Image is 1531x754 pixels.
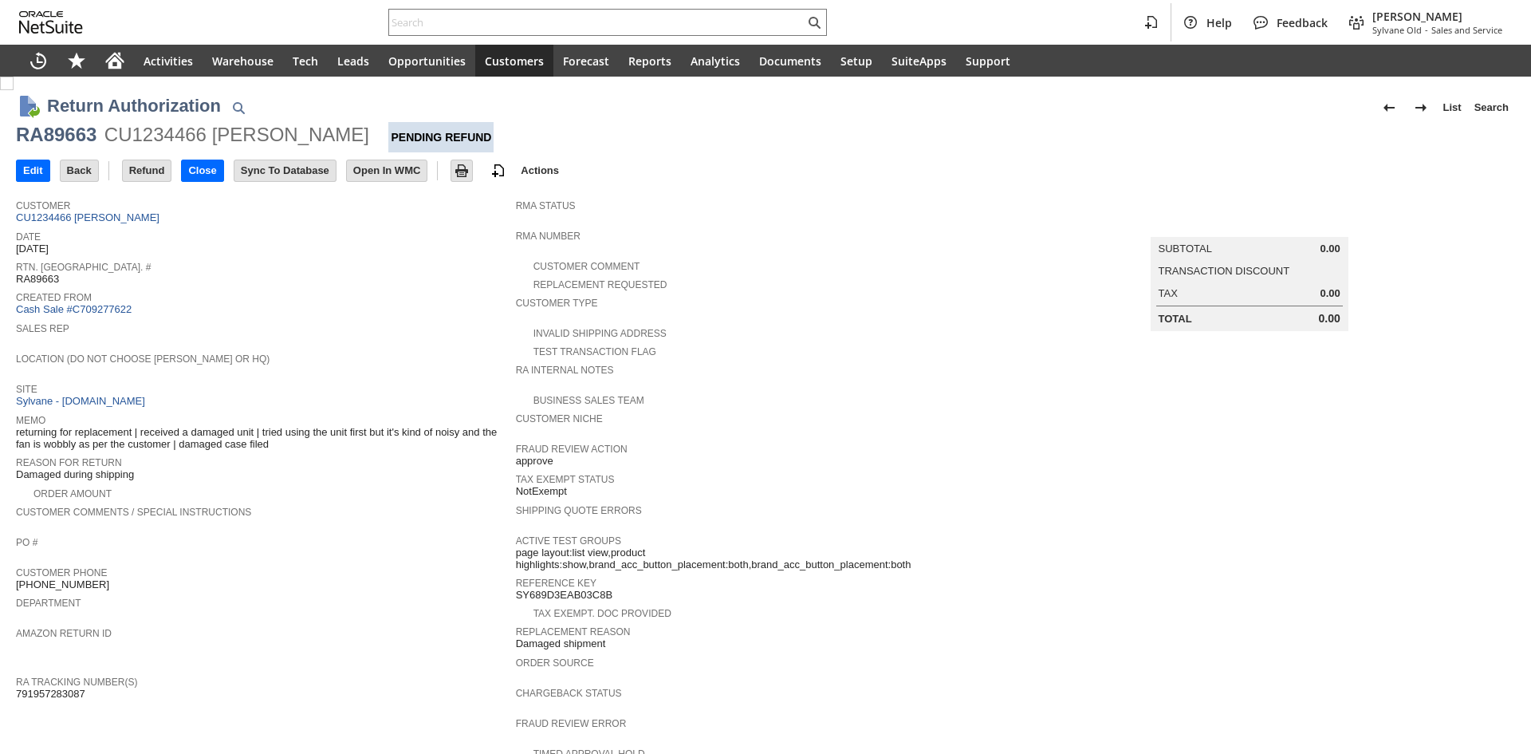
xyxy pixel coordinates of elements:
span: Damaged shipment [516,638,606,650]
a: CU1234466 [PERSON_NAME] [16,211,163,223]
a: Customer Type [516,298,598,309]
svg: Recent Records [29,51,48,70]
svg: Home [105,51,124,70]
span: Sylvane Old [1372,24,1422,36]
span: [PHONE_NUMBER] [16,578,109,591]
a: Customer Comment [533,261,640,272]
input: Refund [123,160,171,181]
span: approve [516,455,553,468]
span: Warehouse [212,53,274,69]
a: Customer Comments / Special Instructions [16,507,251,518]
span: Forecast [563,53,609,69]
a: Customer Niche [516,413,603,424]
a: Forecast [553,45,619,77]
div: Shortcuts [57,45,96,77]
span: SY689D3EAB03C8B [516,589,612,602]
a: Department [16,598,81,609]
a: List [1437,95,1468,120]
img: Print [452,161,471,180]
span: 0.00 [1320,287,1340,300]
a: Test Transaction Flag [533,346,656,357]
a: Tech [283,45,328,77]
img: Next [1411,98,1431,117]
a: Date [16,231,41,243]
div: CU1234466 [PERSON_NAME] [104,122,369,148]
a: Fraud Review Error [516,718,627,729]
input: Open In WMC [347,160,427,181]
a: RMA Number [516,231,581,242]
a: Business Sales Team [533,395,644,406]
a: Search [1468,95,1515,120]
span: Analytics [691,53,740,69]
a: Setup [831,45,882,77]
h1: Return Authorization [47,93,221,119]
a: Site [16,384,37,395]
input: Edit [17,160,49,181]
a: Invalid Shipping Address [533,328,667,339]
input: Back [61,160,98,181]
img: Quick Find [229,98,248,117]
input: Sync To Database [234,160,336,181]
input: Search [389,13,805,32]
span: [DATE] [16,243,49,255]
a: Subtotal [1159,243,1212,255]
span: page layout:list view,product highlights:show,brand_acc_button_placement:both,brand_acc_button_pl... [516,547,1008,571]
span: 0.00 [1319,312,1340,326]
a: Recent Records [19,45,57,77]
span: 791957283087 [16,688,85,701]
a: Transaction Discount [1159,265,1290,277]
span: [PERSON_NAME] [1372,9,1502,24]
a: Sales Rep [16,323,69,334]
a: Total [1159,313,1192,325]
a: PO # [16,537,37,548]
span: Leads [337,53,369,69]
span: RA89663 [16,273,59,286]
a: Active Test Groups [516,535,621,547]
div: RA89663 [16,122,96,148]
a: Fraud Review Action [516,444,628,455]
span: Feedback [1277,15,1328,30]
a: Actions [514,164,565,176]
a: Tax Exempt Status [516,474,615,485]
span: Documents [759,53,821,69]
a: Warehouse [203,45,283,77]
a: Leads [328,45,379,77]
a: RA Internal Notes [516,365,614,376]
span: returning for replacement | received a damaged unit | tried using the unit first but it's kind of... [16,426,508,451]
caption: Summary [1151,211,1348,237]
a: Customer Phone [16,567,107,578]
a: Memo [16,415,45,426]
a: Reason For Return [16,457,122,468]
a: Documents [750,45,831,77]
a: Replacement Requested [533,279,667,290]
span: 0.00 [1320,243,1340,255]
span: Reports [628,53,671,69]
a: Tax Exempt. Doc Provided [533,608,671,619]
svg: logo [19,11,83,34]
div: Pending Refund [388,122,494,152]
img: Previous [1379,98,1399,117]
a: Order Source [516,657,594,669]
span: SuiteApps [891,53,947,69]
a: Support [956,45,1020,77]
span: Customers [485,53,544,69]
span: Setup [840,53,872,69]
a: RMA Status [516,200,576,211]
a: Reports [619,45,681,77]
a: Customer [16,200,70,211]
span: Damaged during shipping [16,468,134,481]
span: Help [1206,15,1232,30]
svg: Shortcuts [67,51,86,70]
span: Tech [293,53,318,69]
a: Tax [1159,287,1178,299]
span: Support [966,53,1010,69]
a: Customers [475,45,553,77]
a: Amazon Return ID [16,628,112,639]
span: - [1425,24,1428,36]
span: Activities [144,53,193,69]
input: Print [451,160,472,181]
a: Reference Key [516,578,596,589]
svg: Search [805,13,824,32]
a: Activities [134,45,203,77]
a: Shipping Quote Errors [516,505,642,516]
